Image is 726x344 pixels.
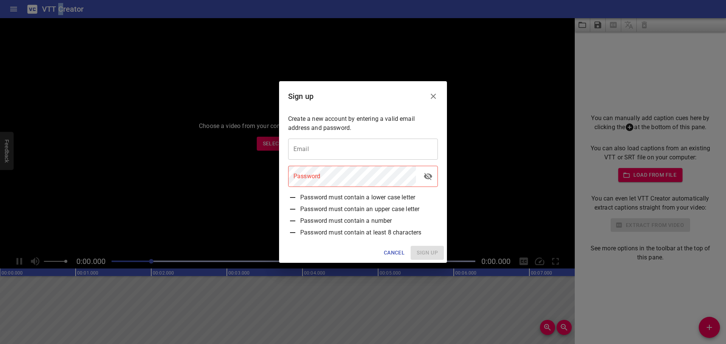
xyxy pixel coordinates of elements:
[384,248,405,258] span: Cancel
[300,205,419,216] span: Password must contain an upper case letter
[288,114,438,133] p: Create a new account by entering a valid email address and password.
[419,167,437,185] button: toggle password visibility
[288,90,313,102] h6: Sign up
[424,87,442,105] button: Close
[300,216,392,228] span: Password must contain a number
[300,228,421,240] span: Password must contain at least 8 characters
[381,246,408,260] button: Cancel
[300,193,415,205] span: Password must contain a lower case letter
[411,246,444,260] span: Please enter a valid email and password.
